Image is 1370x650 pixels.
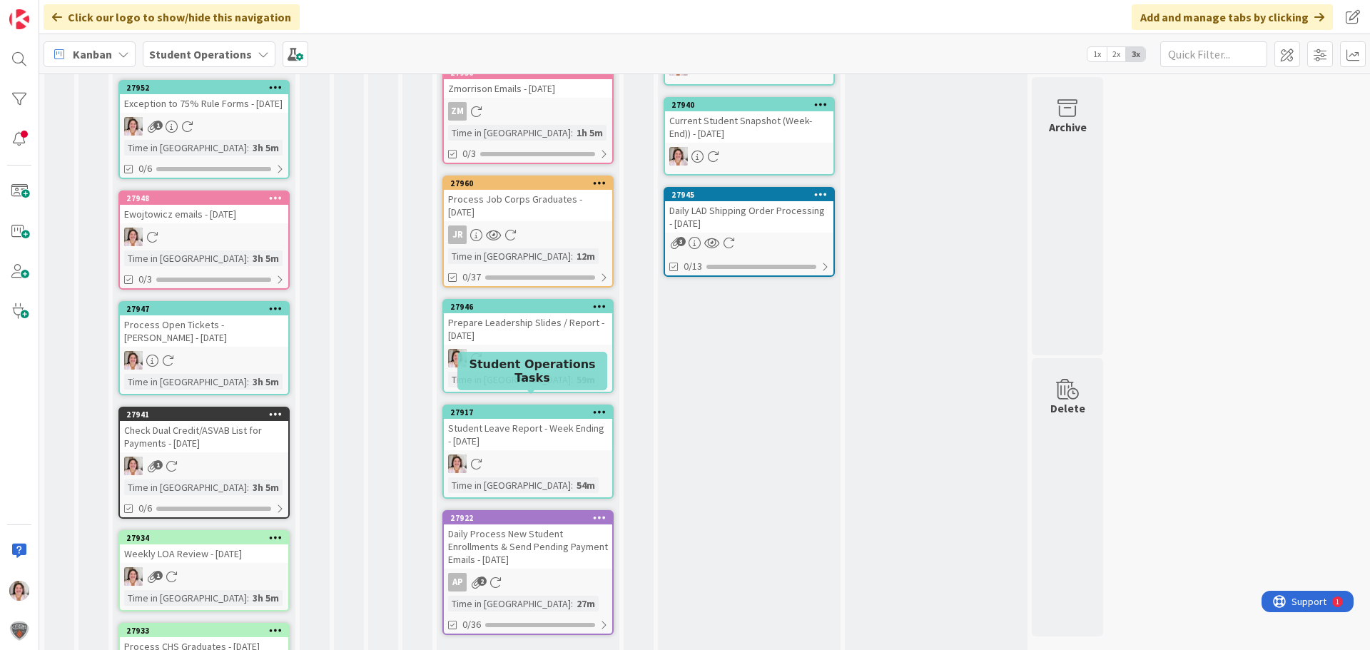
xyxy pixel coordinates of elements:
[120,303,288,347] div: 27947Process Open Tickets - [PERSON_NAME] - [DATE]
[30,2,65,19] span: Support
[571,125,573,141] span: :
[120,117,288,136] div: EW
[9,581,29,601] img: EW
[444,79,612,98] div: Zmorrison Emails - [DATE]
[444,300,612,345] div: 27946Prepare Leadership Slides / Report - [DATE]
[126,83,288,93] div: 27952
[571,596,573,611] span: :
[9,621,29,641] img: avatar
[684,259,702,274] span: 0/13
[444,225,612,244] div: JR
[124,479,247,495] div: Time in [GEOGRAPHIC_DATA]
[450,407,612,417] div: 27917
[249,590,283,606] div: 3h 5m
[450,513,612,523] div: 27922
[448,372,571,387] div: Time in [GEOGRAPHIC_DATA]
[120,205,288,223] div: Ewojtowicz emails - [DATE]
[249,479,283,495] div: 3h 5m
[120,81,288,94] div: 27952
[138,272,152,287] span: 0/3
[442,299,614,393] a: 27946Prepare Leadership Slides / Report - [DATE]EWTime in [GEOGRAPHIC_DATA]:59m
[444,349,612,367] div: EW
[671,100,833,110] div: 27940
[124,590,247,606] div: Time in [GEOGRAPHIC_DATA]
[118,191,290,290] a: 27948Ewojtowicz emails - [DATE]EWTime in [GEOGRAPHIC_DATA]:3h 5m0/3
[665,188,833,233] div: 27945Daily LAD Shipping Order Processing - [DATE]
[444,66,612,98] div: 27956Zmorrison Emails - [DATE]
[120,532,288,563] div: 27934Weekly LOA Review - [DATE]
[448,455,467,473] img: EW
[444,177,612,190] div: 27960
[1049,118,1087,136] div: Archive
[74,6,78,17] div: 1
[1160,41,1267,67] input: Quick Filter...
[462,270,481,285] span: 0/37
[444,406,612,450] div: 27917Student Leave Report - Week Ending - [DATE]
[573,477,599,493] div: 54m
[120,192,288,205] div: 27948
[120,532,288,544] div: 27934
[444,512,612,524] div: 27922
[118,80,290,179] a: 27952Exception to 75% Rule Forms - [DATE]EWTime in [GEOGRAPHIC_DATA]:3h 5m0/6
[665,98,833,111] div: 27940
[442,510,614,635] a: 27922Daily Process New Student Enrollments & Send Pending Payment Emails - [DATE]APTime in [GEOGR...
[126,410,288,420] div: 27941
[126,533,288,543] div: 27934
[138,501,152,516] span: 0/6
[1087,47,1107,61] span: 1x
[120,303,288,315] div: 27947
[124,250,247,266] div: Time in [GEOGRAPHIC_DATA]
[153,460,163,469] span: 1
[450,178,612,188] div: 27960
[448,596,571,611] div: Time in [GEOGRAPHIC_DATA]
[120,315,288,347] div: Process Open Tickets - [PERSON_NAME] - [DATE]
[573,596,599,611] div: 27m
[442,176,614,288] a: 27960Process Job Corps Graduates - [DATE]JRTime in [GEOGRAPHIC_DATA]:12m0/37
[249,250,283,266] div: 3h 5m
[124,140,247,156] div: Time in [GEOGRAPHIC_DATA]
[477,577,487,586] span: 2
[153,121,163,130] span: 1
[120,81,288,113] div: 27952Exception to 75% Rule Forms - [DATE]
[120,457,288,475] div: EW
[126,193,288,203] div: 27948
[247,140,249,156] span: :
[444,406,612,419] div: 27917
[664,97,835,176] a: 27940Current Student Snapshot (Week-End)) - [DATE]EW
[573,125,607,141] div: 1h 5m
[571,248,573,264] span: :
[247,374,249,390] span: :
[1050,400,1085,417] div: Delete
[444,190,612,221] div: Process Job Corps Graduates - [DATE]
[444,102,612,121] div: ZM
[448,225,467,244] div: JR
[120,228,288,246] div: EW
[153,571,163,580] span: 1
[444,512,612,569] div: 27922Daily Process New Student Enrollments & Send Pending Payment Emails - [DATE]
[665,98,833,143] div: 27940Current Student Snapshot (Week-End)) - [DATE]
[249,374,283,390] div: 3h 5m
[448,573,467,591] div: AP
[463,357,602,385] h5: Student Operations Tasks
[120,351,288,370] div: EW
[124,117,143,136] img: EW
[448,349,467,367] img: EW
[120,421,288,452] div: Check Dual Credit/ASVAB List for Payments - [DATE]
[118,407,290,519] a: 27941Check Dual Credit/ASVAB List for Payments - [DATE]EWTime in [GEOGRAPHIC_DATA]:3h 5m0/6
[665,111,833,143] div: Current Student Snapshot (Week-End)) - [DATE]
[450,302,612,312] div: 27946
[247,479,249,495] span: :
[444,300,612,313] div: 27946
[120,94,288,113] div: Exception to 75% Rule Forms - [DATE]
[124,228,143,246] img: EW
[448,125,571,141] div: Time in [GEOGRAPHIC_DATA]
[444,313,612,345] div: Prepare Leadership Slides / Report - [DATE]
[462,146,476,161] span: 0/3
[442,65,614,164] a: 27956Zmorrison Emails - [DATE]ZMTime in [GEOGRAPHIC_DATA]:1h 5m0/3
[664,187,835,277] a: 27945Daily LAD Shipping Order Processing - [DATE]0/13
[126,304,288,314] div: 27947
[571,477,573,493] span: :
[1126,47,1145,61] span: 3x
[124,351,143,370] img: EW
[444,524,612,569] div: Daily Process New Student Enrollments & Send Pending Payment Emails - [DATE]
